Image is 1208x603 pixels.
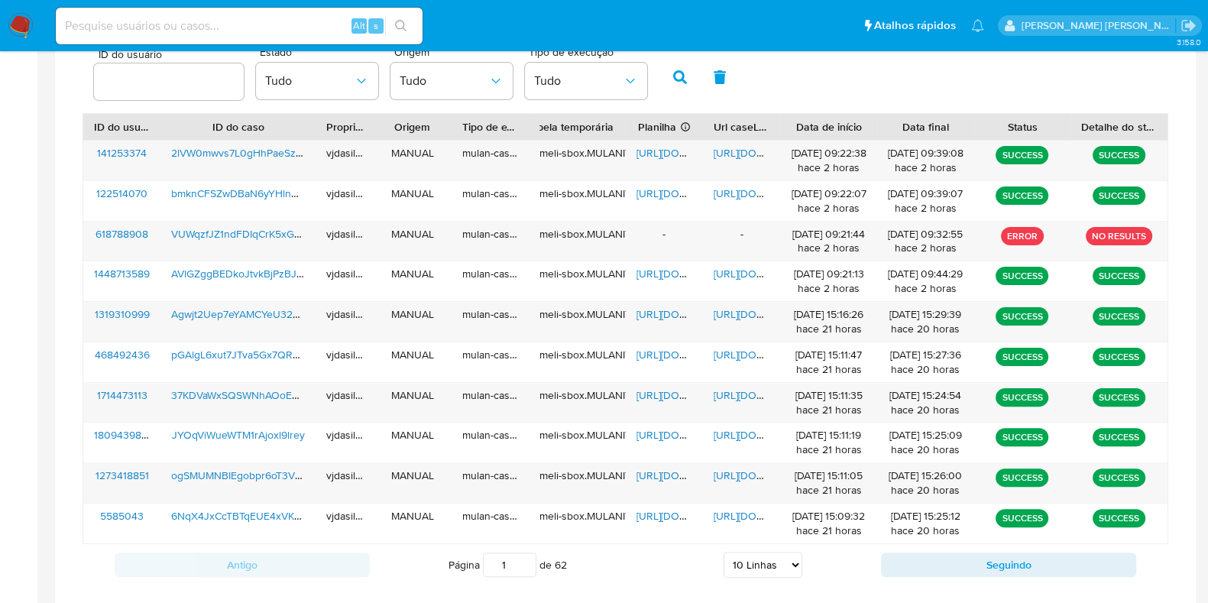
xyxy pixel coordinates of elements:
[374,18,378,33] span: s
[353,18,365,33] span: Alt
[874,18,956,34] span: Atalhos rápidos
[56,16,423,36] input: Pesquise usuários ou casos...
[385,15,416,37] button: search-icon
[1176,36,1200,48] span: 3.158.0
[971,19,984,32] a: Notificações
[1022,18,1176,33] p: viviane.jdasilva@mercadopago.com.br
[1180,18,1197,34] a: Sair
